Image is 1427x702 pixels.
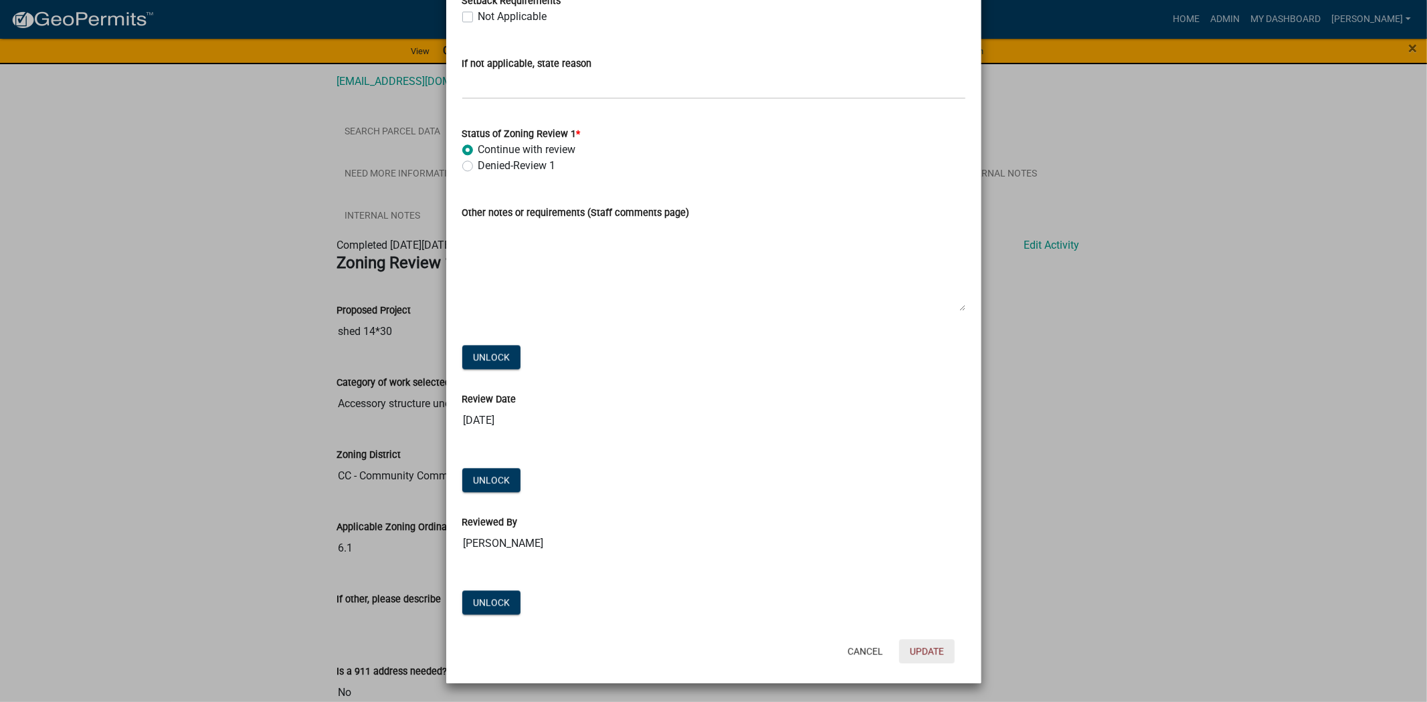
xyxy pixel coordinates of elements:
[462,395,516,404] label: Review Date
[478,9,547,25] label: Not Applicable
[462,518,518,528] label: Reviewed By
[478,158,556,174] label: Denied-Review 1
[462,60,592,69] label: If not applicable, state reason
[899,639,955,663] button: Update
[462,130,581,139] label: Status of Zoning Review 1
[837,639,894,663] button: Cancel
[478,142,576,158] label: Continue with review
[462,209,690,218] label: Other notes or requirements (Staff comments page)
[462,345,520,369] button: Unlock
[462,468,520,492] button: Unlock
[462,590,520,614] button: Unlock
